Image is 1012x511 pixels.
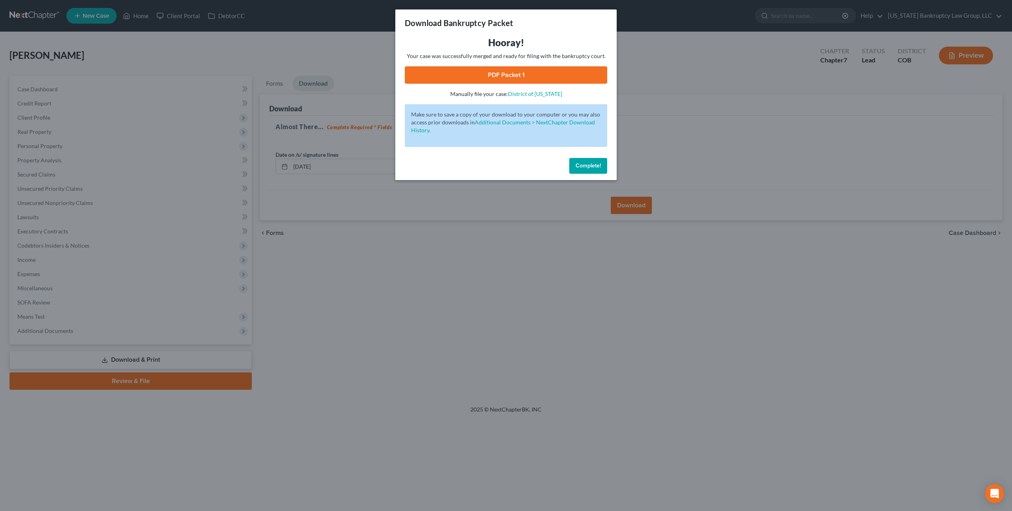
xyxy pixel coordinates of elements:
[576,162,601,169] span: Complete!
[405,36,607,49] h3: Hooray!
[411,119,595,133] a: Additional Documents > NextChapter Download History.
[569,158,607,174] button: Complete!
[405,90,607,98] p: Manually file your case:
[411,111,601,134] p: Make sure to save a copy of your download to your computer or you may also access prior downloads in
[405,52,607,60] p: Your case was successfully merged and ready for filing with the bankruptcy court.
[405,66,607,84] a: PDF Packet 1
[508,90,562,97] a: District of [US_STATE]
[405,17,513,28] h3: Download Bankruptcy Packet
[985,484,1004,503] div: Open Intercom Messenger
